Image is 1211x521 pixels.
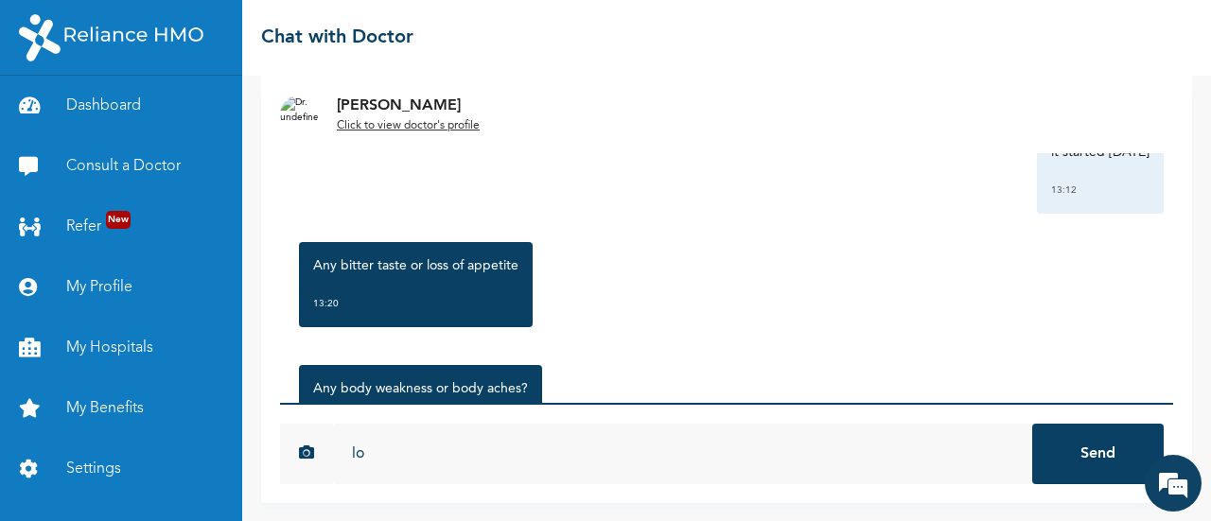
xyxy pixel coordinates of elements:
[35,95,77,142] img: d_794563401_company_1708531726252_794563401
[106,211,131,229] span: New
[313,379,528,398] p: Any body weakness or body aches?
[185,426,361,485] div: FAQs
[313,294,518,313] div: 13:20
[9,460,185,473] span: Conversation
[337,120,480,131] u: Click to view doctor's profile
[261,24,413,52] h2: Chat with Doctor
[110,160,261,351] span: We're online!
[9,360,360,426] textarea: Type your message and hit 'Enter'
[313,256,518,275] p: Any bitter taste or loss of appetite
[280,96,318,133] img: Dr. undefined`
[19,14,203,61] img: RelianceHMO's Logo
[1051,181,1150,200] div: 13:12
[333,424,1032,484] input: Chat with doctor
[310,9,356,55] div: Minimize live chat window
[98,106,318,130] div: Chat with us now
[337,95,480,117] p: [PERSON_NAME]
[1032,424,1164,484] button: Send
